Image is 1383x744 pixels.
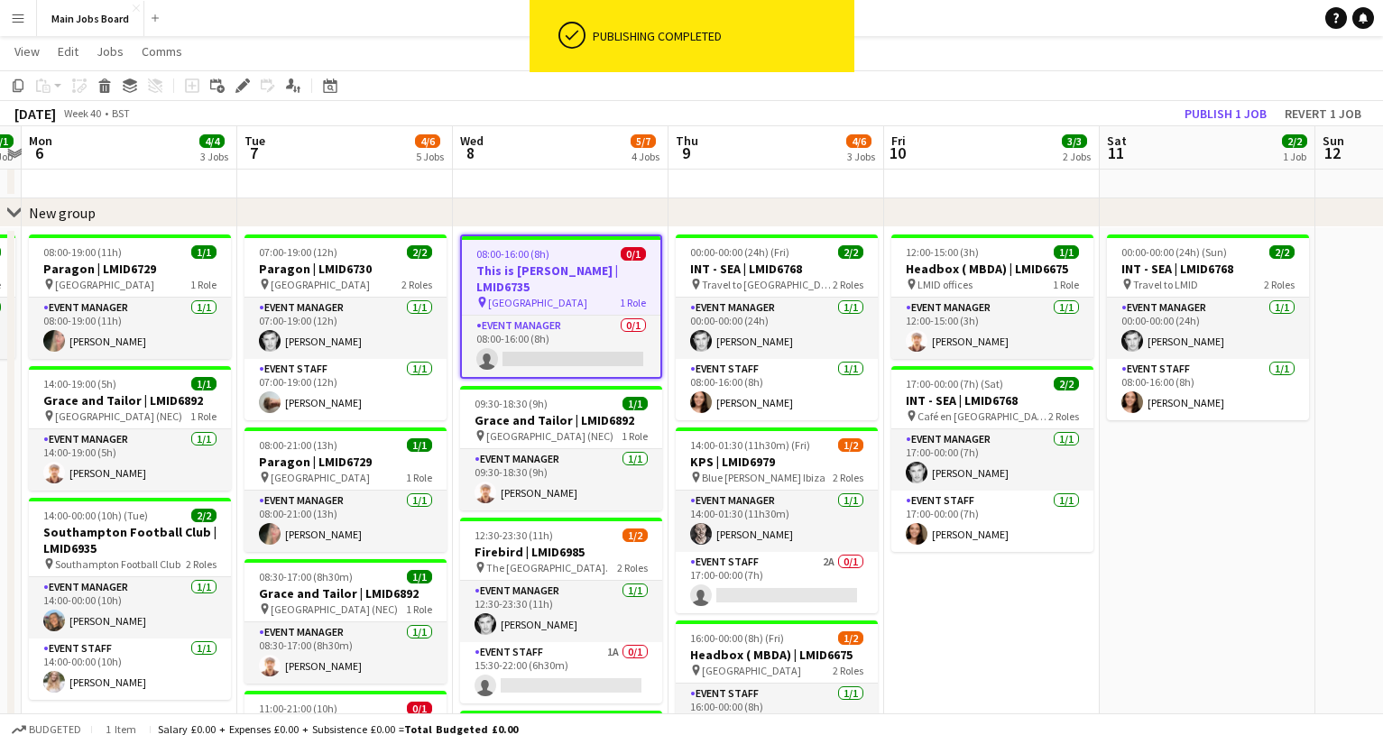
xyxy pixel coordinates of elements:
div: 5 Jobs [416,150,444,163]
h3: This is [PERSON_NAME] | LMID6735 [462,262,660,295]
span: Tue [244,133,265,149]
span: [GEOGRAPHIC_DATA] [55,278,154,291]
div: 14:00-01:30 (11h30m) (Fri)1/2KPS | LMID6979 Blue [PERSON_NAME] Ibiza2 RolesEvent Manager1/114:00-... [676,427,878,613]
h3: Grace and Tailor | LMID6892 [29,392,231,409]
app-job-card: 08:30-17:00 (8h30m)1/1Grace and Tailor | LMID6892 [GEOGRAPHIC_DATA] (NEC)1 RoleEvent Manager1/108... [244,559,447,684]
app-card-role: Event Staff2A0/117:00-00:00 (7h) [676,552,878,613]
span: 5/7 [631,134,656,148]
span: 11:00-21:00 (10h) [259,702,337,715]
span: 1 Role [190,409,217,423]
span: 2/2 [407,245,432,259]
span: Week 40 [60,106,105,120]
h3: Firebird | LMID6985 [460,544,662,560]
div: 09:30-18:30 (9h)1/1Grace and Tailor | LMID6892 [GEOGRAPHIC_DATA] (NEC)1 RoleEvent Manager1/109:30... [460,386,662,510]
span: 07:00-19:00 (12h) [259,245,337,259]
h3: Paragon | LMID6729 [29,261,231,277]
span: 2/2 [1269,245,1295,259]
span: [GEOGRAPHIC_DATA] [702,664,801,677]
span: [GEOGRAPHIC_DATA] (NEC) [55,409,182,423]
app-job-card: 00:00-00:00 (24h) (Sun)2/2INT - SEA | LMID6768 Travel to LMID2 RolesEvent Manager1/100:00-00:00 (... [1107,234,1309,420]
span: 2/2 [1282,134,1307,148]
span: 1 Role [620,296,646,309]
span: 1 Role [622,429,648,443]
span: [GEOGRAPHIC_DATA] [488,296,587,309]
span: Jobs [97,43,124,60]
span: 1/1 [407,438,432,452]
div: Salary £0.00 + Expenses £0.00 + Subsistence £0.00 = [158,722,518,736]
app-card-role: Event Manager1/114:00-01:30 (11h30m)[PERSON_NAME] [676,491,878,552]
span: 4/4 [199,134,225,148]
span: 2/2 [191,509,217,522]
span: View [14,43,40,60]
app-job-card: 14:00-19:00 (5h)1/1Grace and Tailor | LMID6892 [GEOGRAPHIC_DATA] (NEC)1 RoleEvent Manager1/114:00... [29,366,231,491]
h3: KPS | LMID6979 [676,454,878,470]
span: [GEOGRAPHIC_DATA] (NEC) [486,429,613,443]
span: Travel to LMID [1133,278,1198,291]
app-card-role: Event Staff1A0/115:30-22:00 (6h30m) [460,642,662,703]
span: 2 Roles [1264,278,1295,291]
app-job-card: 08:00-19:00 (11h)1/1Paragon | LMID6729 [GEOGRAPHIC_DATA]1 RoleEvent Manager1/108:00-19:00 (11h)[P... [29,234,231,359]
span: 4/6 [846,134,871,148]
app-card-role: Event Manager1/117:00-00:00 (7h)[PERSON_NAME] [891,429,1093,491]
button: Main Jobs Board [37,1,144,36]
app-job-card: 08:00-16:00 (8h)0/1This is [PERSON_NAME] | LMID6735 [GEOGRAPHIC_DATA]1 RoleEvent Manager0/108:00-... [460,234,662,379]
span: 9 [673,142,698,163]
app-card-role: Event Manager1/114:00-00:00 (10h)[PERSON_NAME] [29,577,231,638]
span: 16:00-00:00 (8h) (Fri) [690,631,784,645]
span: 2/2 [838,245,863,259]
span: 00:00-00:00 (24h) (Fri) [690,245,789,259]
span: Total Budgeted £0.00 [404,722,518,736]
app-card-role: Event Manager1/112:00-15:00 (3h)[PERSON_NAME] [891,298,1093,359]
span: Fri [891,133,906,149]
h3: Grace and Tailor | LMID6892 [460,412,662,428]
div: BST [112,106,130,120]
span: 08:30-17:00 (8h30m) [259,570,353,583]
app-card-role: Event Manager1/100:00-00:00 (24h)[PERSON_NAME] [1107,298,1309,359]
span: 0/1 [407,702,432,715]
span: 08:00-16:00 (8h) [476,247,549,261]
app-card-role: Event Manager1/108:30-17:00 (8h30m)[PERSON_NAME] [244,622,447,684]
app-card-role: Event Staff1/108:00-16:00 (8h)[PERSON_NAME] [1107,359,1309,420]
span: 8 [457,142,484,163]
span: [GEOGRAPHIC_DATA] [271,278,370,291]
app-job-card: 00:00-00:00 (24h) (Fri)2/2INT - SEA | LMID6768 Travel to [GEOGRAPHIC_DATA]2 RolesEvent Manager1/1... [676,234,878,420]
span: Sun [1323,133,1344,149]
div: 12:00-15:00 (3h)1/1Headbox ( MBDA) | LMID6675 LMID offices1 RoleEvent Manager1/112:00-15:00 (3h)[... [891,234,1093,359]
a: Comms [134,40,189,63]
app-card-role: Event Staff1/117:00-00:00 (7h)[PERSON_NAME] [891,491,1093,552]
span: 2 Roles [833,664,863,677]
span: 11 [1104,142,1127,163]
app-card-role: Event Staff1/107:00-19:00 (12h)[PERSON_NAME] [244,359,447,420]
div: 08:00-21:00 (13h)1/1Paragon | LMID6729 [GEOGRAPHIC_DATA]1 RoleEvent Manager1/108:00-21:00 (13h)[P... [244,427,447,552]
button: Budgeted [9,720,84,739]
span: 7 [242,142,265,163]
span: Sat [1107,133,1127,149]
div: Publishing completed [593,28,847,44]
h3: Paragon | LMID6729 [244,454,447,470]
a: View [7,40,47,63]
h3: INT - SEA | LMID6768 [891,392,1093,409]
span: [GEOGRAPHIC_DATA] [271,471,370,484]
span: 2 Roles [186,557,217,571]
app-card-role: Event Staff1/108:00-16:00 (8h)[PERSON_NAME] [676,359,878,420]
app-job-card: 14:00-00:00 (10h) (Tue)2/2Southampton Football Club | LMID6935 Southampton Football Club2 RolesEv... [29,498,231,700]
h3: INT - SEA | LMID6768 [1107,261,1309,277]
div: 2 Jobs [1063,150,1091,163]
span: 1/1 [1054,245,1079,259]
span: 1/1 [407,570,432,583]
app-card-role: Event Staff1/114:00-00:00 (10h)[PERSON_NAME] [29,638,231,700]
a: Jobs [89,40,131,63]
div: 12:30-23:30 (11h)1/2Firebird | LMID6985 The [GEOGRAPHIC_DATA].2 RolesEvent Manager1/112:30-23:30 ... [460,518,662,703]
span: Café en [GEOGRAPHIC_DATA], [GEOGRAPHIC_DATA] [917,409,1048,423]
app-job-card: 07:00-19:00 (12h)2/2Paragon | LMID6730 [GEOGRAPHIC_DATA]2 RolesEvent Manager1/107:00-19:00 (12h)[... [244,234,447,420]
h3: Grace and Tailor | LMID6892 [244,585,447,602]
span: 09:30-18:30 (9h) [475,397,548,410]
app-job-card: 17:00-00:00 (7h) (Sat)2/2INT - SEA | LMID6768 Café en [GEOGRAPHIC_DATA], [GEOGRAPHIC_DATA]2 Roles... [891,366,1093,552]
span: 1 item [99,722,143,736]
span: 2 Roles [833,278,863,291]
span: 2 Roles [401,278,432,291]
